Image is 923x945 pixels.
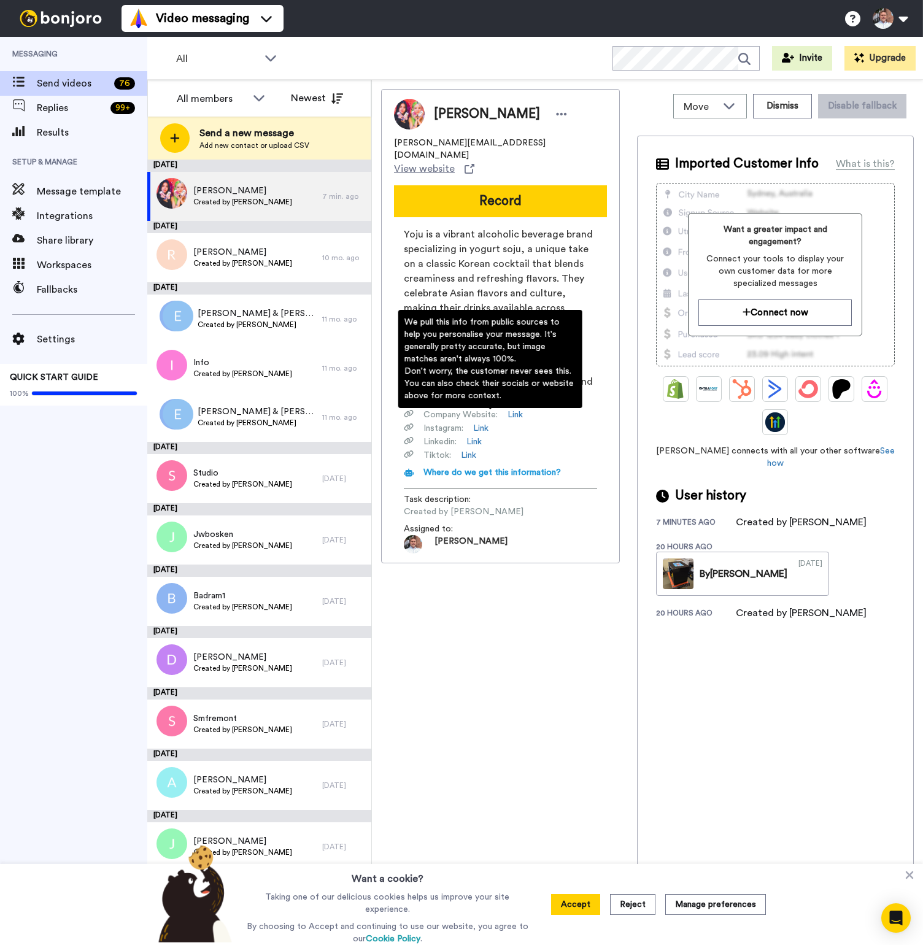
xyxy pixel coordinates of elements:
[698,223,852,248] span: Want a greater impact and engagement?
[423,468,561,477] span: Where do we get this information?
[881,903,911,933] div: Open Intercom Messenger
[322,314,365,324] div: 11 mo. ago
[404,535,422,553] img: e2d94a10-de11-405b-83b2-7b50c1e27a77-1506523309.jpg
[394,137,607,161] span: [PERSON_NAME][EMAIL_ADDRESS][DOMAIN_NAME]
[322,535,365,545] div: [DATE]
[366,935,420,943] a: Cookie Policy
[461,449,476,461] a: Link
[193,528,292,541] span: Jwbosken
[244,891,531,916] p: Taking one of our delicious cookies helps us improve your site experience.
[193,774,292,786] span: [PERSON_NAME]
[798,558,822,589] div: [DATE]
[160,399,190,430] img: b.png
[698,253,852,290] span: Connect your tools to display your own customer data for more specialized messages
[193,479,292,489] span: Created by [PERSON_NAME]
[198,406,316,418] span: [PERSON_NAME] & [PERSON_NAME]
[129,9,149,28] img: vm-color.svg
[434,535,508,553] span: [PERSON_NAME]
[394,185,607,217] button: Record
[37,258,147,272] span: Workspaces
[156,178,187,209] img: e6b6f6dc-2d13-4586-977b-a1750b8d11a5.jpg
[394,99,425,129] img: Image of Steven
[423,422,463,434] span: Instagram :
[765,412,785,432] img: GoHighLevel
[193,835,292,847] span: [PERSON_NAME]
[772,46,832,71] button: Invite
[37,233,147,248] span: Share library
[193,712,292,725] span: Smfremont
[322,412,365,422] div: 11 mo. ago
[404,506,523,518] span: Created by [PERSON_NAME]
[322,842,365,852] div: [DATE]
[404,316,576,402] div: We pull this info from public sources to help you personalise your message. It's generally pretty...
[844,46,916,71] button: Upgrade
[322,474,365,484] div: [DATE]
[193,725,292,735] span: Created by [PERSON_NAME]
[156,460,187,491] img: s.png
[147,810,371,822] div: [DATE]
[193,246,292,258] span: [PERSON_NAME]
[508,409,523,421] a: Link
[177,91,247,106] div: All members
[147,749,371,761] div: [DATE]
[322,253,365,263] div: 10 mo. ago
[656,445,895,469] span: [PERSON_NAME] connects with all your other software
[736,515,867,530] div: Created by [PERSON_NAME]
[698,299,852,326] button: Connect now
[244,920,531,945] p: By choosing to Accept and continuing to use our website, you agree to our .
[10,373,98,382] span: QUICK START GUIDE
[832,379,851,399] img: Patreon
[753,94,812,118] button: Dismiss
[37,76,109,91] span: Send videos
[198,418,316,428] span: Created by [PERSON_NAME]
[193,663,292,673] span: Created by [PERSON_NAME]
[110,102,135,114] div: 99 +
[193,185,292,197] span: [PERSON_NAME]
[147,282,371,295] div: [DATE]
[656,517,736,530] div: 7 minutes ago
[193,357,292,369] span: Info
[551,894,600,915] button: Accept
[322,596,365,606] div: [DATE]
[37,101,106,115] span: Replies
[700,566,787,581] div: By [PERSON_NAME]
[404,523,490,535] span: Assigned to:
[865,379,884,399] img: Drip
[434,105,540,123] span: [PERSON_NAME]
[176,52,258,66] span: All
[818,94,906,118] button: Disable fallback
[394,161,474,176] a: View website
[423,436,457,448] span: Linkedin :
[798,379,818,399] img: ConvertKit
[736,606,867,620] div: Created by [PERSON_NAME]
[675,487,746,505] span: User history
[352,864,423,886] h3: Want a cookie?
[37,332,147,347] span: Settings
[684,99,717,114] span: Move
[156,644,187,675] img: d.png
[193,847,292,857] span: Created by [PERSON_NAME]
[193,786,292,796] span: Created by [PERSON_NAME]
[15,10,107,27] img: bj-logo-header-white.svg
[147,626,371,638] div: [DATE]
[147,442,371,454] div: [DATE]
[193,590,292,602] span: Badram1
[322,658,365,668] div: [DATE]
[147,687,371,700] div: [DATE]
[198,307,316,320] span: [PERSON_NAME] & [PERSON_NAME]
[675,155,819,173] span: Imported Customer Info
[37,184,147,199] span: Message template
[404,493,490,506] span: Task description :
[836,156,895,171] div: What is this?
[282,86,352,110] button: Newest
[156,767,187,798] img: a.png
[156,239,187,270] img: r.png
[663,558,693,589] img: b1bdfee0-92f2-4303-ac72-2e0ffc36c9dd-thumb.jpg
[193,369,292,379] span: Created by [PERSON_NAME]
[666,379,685,399] img: Shopify
[163,301,193,331] img: e.png
[156,350,187,380] img: i.png
[156,522,187,552] img: j.png
[767,447,895,468] a: See how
